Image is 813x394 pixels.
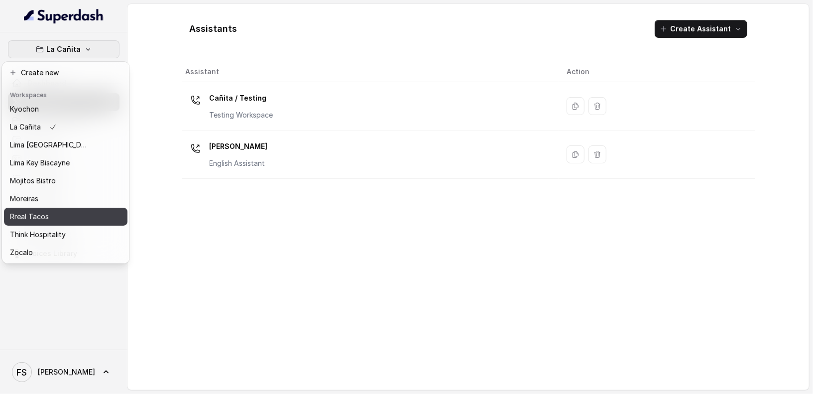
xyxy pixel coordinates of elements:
[10,247,33,259] p: Zocalo
[10,229,66,241] p: Think Hospitality
[10,121,41,133] p: La Cañita
[10,139,90,151] p: Lima [GEOGRAPHIC_DATA]
[10,211,49,223] p: Rreal Tacos
[10,103,39,115] p: Kyochon
[2,62,129,263] div: La Cañita
[10,175,56,187] p: Mojitos Bistro
[10,157,70,169] p: Lima Key Biscayne
[47,43,81,55] p: La Cañita
[8,40,119,58] button: La Cañita
[10,193,38,205] p: Moreiras
[4,64,127,82] button: Create new
[4,86,127,102] header: Workspaces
